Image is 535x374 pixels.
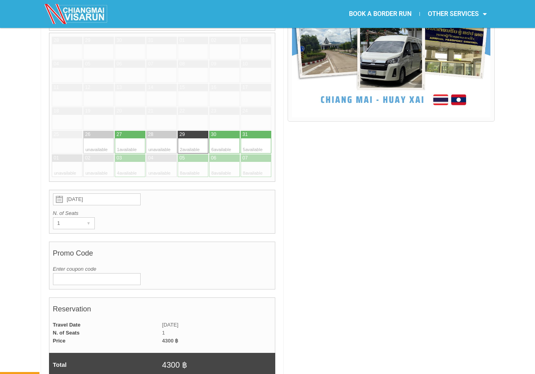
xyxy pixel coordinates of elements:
div: 24 [243,108,248,114]
div: 06 [211,155,216,161]
div: 09 [211,61,216,67]
div: 30 [117,37,122,44]
div: 1 [53,218,79,229]
div: 17 [243,84,248,91]
div: 02 [211,37,216,44]
nav: Menu [268,5,495,23]
div: 22 [180,108,185,114]
div: 13 [117,84,122,91]
td: N. of Seats [49,329,162,337]
label: N. of Seats [53,209,272,217]
h4: Promo Code [53,245,272,265]
div: 27 [117,131,122,138]
div: 01 [180,37,185,44]
div: 07 [243,155,248,161]
a: BOOK A BORDER RUN [341,5,419,23]
div: 08 [180,61,185,67]
div: 16 [211,84,216,91]
div: 14 [148,84,153,91]
td: Travel Date [49,321,162,329]
div: 01 [54,155,59,161]
div: 05 [180,155,185,161]
div: 02 [85,155,90,161]
div: 05 [85,61,90,67]
div: 28 [148,131,153,138]
div: 03 [117,155,122,161]
td: Price [49,337,162,345]
div: 25 [54,131,59,138]
div: 10 [243,61,248,67]
div: 31 [243,131,248,138]
div: 18 [54,108,59,114]
div: 04 [148,155,153,161]
div: 20 [117,108,122,114]
h4: Reservation [53,301,272,321]
div: 07 [148,61,153,67]
div: 04 [54,61,59,67]
div: 29 [180,131,185,138]
div: 28 [54,37,59,44]
td: 1 [162,329,275,337]
div: 26 [85,131,90,138]
div: 23 [211,108,216,114]
div: 15 [180,84,185,91]
div: 06 [117,61,122,67]
div: 21 [148,108,153,114]
div: 11 [54,84,59,91]
div: 12 [85,84,90,91]
div: ▾ [83,218,94,229]
a: OTHER SERVICES [420,5,495,23]
div: 19 [85,108,90,114]
div: 30 [211,131,216,138]
div: 31 [148,37,153,44]
td: [DATE] [162,321,275,329]
div: 29 [85,37,90,44]
div: 03 [243,37,248,44]
label: Enter coupon code [53,265,272,273]
td: 4300 ฿ [162,337,275,345]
